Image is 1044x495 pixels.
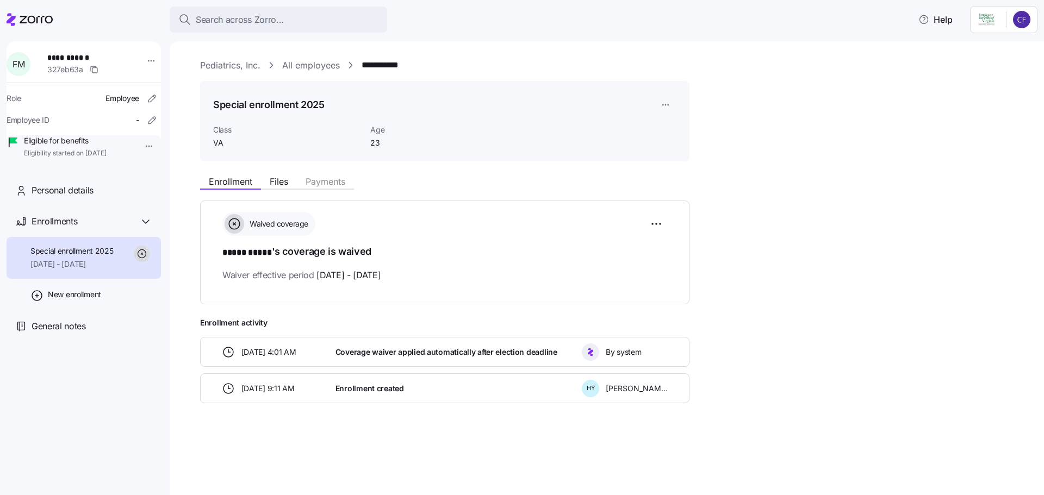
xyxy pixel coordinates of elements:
span: Class [213,124,362,135]
span: By system [606,347,641,358]
span: [DATE] - [DATE] [316,268,381,282]
span: Enrollments [32,215,77,228]
span: New enrollment [48,289,101,300]
span: Personal details [32,184,94,197]
img: 7d4a9558da78dc7654dde66b79f71a2e [1013,11,1030,28]
span: Role [7,93,21,104]
span: F M [13,60,24,68]
span: Employee ID [7,115,49,126]
span: [DATE] 4:01 AM [241,347,296,358]
span: Age [370,124,480,135]
button: Help [910,9,961,30]
a: Pediatrics, Inc. [200,59,260,72]
span: [DATE] - [DATE] [30,259,114,270]
span: [DATE] 9:11 AM [241,383,295,394]
span: Files [270,177,288,186]
h1: Special enrollment 2025 [213,98,325,111]
span: Waived coverage [246,218,308,229]
span: Payments [306,177,345,186]
img: Employer logo [977,13,998,26]
span: Eligible for benefits [24,135,107,146]
span: Employee [105,93,139,104]
span: Waiver effective period [222,268,381,282]
span: Coverage waiver applied automatically after election deadline [335,347,557,358]
span: [PERSON_NAME] [606,383,668,394]
span: Special enrollment 2025 [30,246,114,256]
span: Help [918,13,953,26]
span: 327eb63a [47,64,83,75]
h1: 's coverage is waived [222,245,667,260]
span: - [136,115,139,126]
a: All employees [282,59,340,72]
span: H Y [587,385,595,391]
span: Enrollment created [335,383,404,394]
span: 23 [370,137,480,148]
span: Enrollment activity [200,317,689,328]
span: General notes [32,319,86,333]
span: Eligibility started on [DATE] [24,149,107,158]
button: Search across Zorro... [170,7,387,33]
span: Enrollment [209,177,252,186]
span: VA [213,137,362,148]
span: Search across Zorro... [196,13,284,27]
